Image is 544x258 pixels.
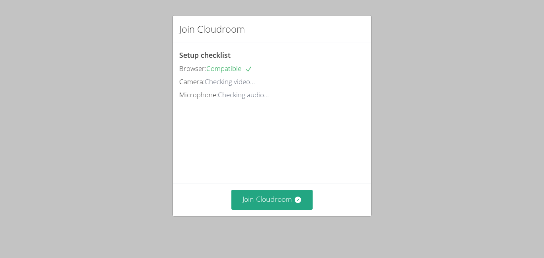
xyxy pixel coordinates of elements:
[179,64,206,73] span: Browser:
[179,77,205,86] span: Camera:
[206,64,252,73] span: Compatible
[205,77,255,86] span: Checking video...
[231,190,313,209] button: Join Cloudroom
[179,90,218,99] span: Microphone:
[179,22,245,36] h2: Join Cloudroom
[218,90,269,99] span: Checking audio...
[179,50,231,60] span: Setup checklist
